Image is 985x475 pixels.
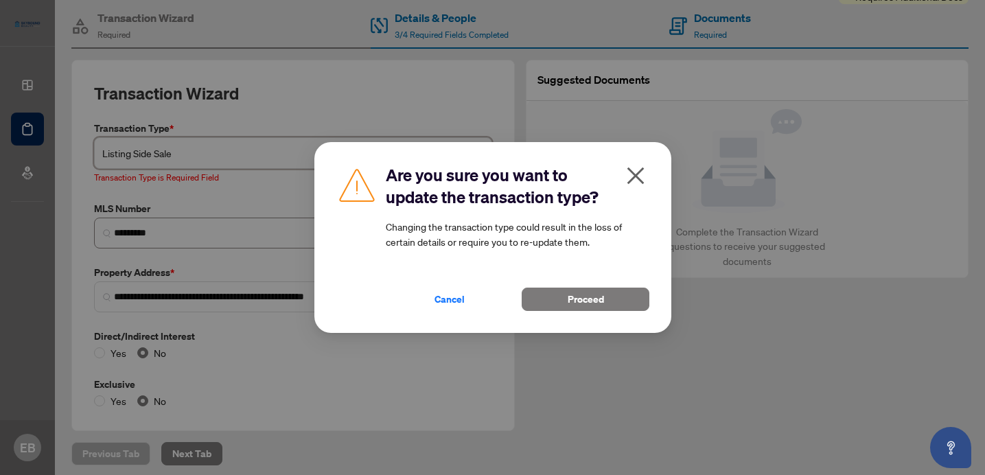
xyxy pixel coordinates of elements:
button: Open asap [930,427,971,468]
span: Proceed [567,288,603,310]
article: Changing the transaction type could result in the loss of certain details or require you to re-up... [386,219,649,249]
h2: Are you sure you want to update the transaction type? [386,164,649,208]
span: Cancel [434,288,465,310]
img: Caution Img [336,164,378,205]
button: Cancel [386,288,513,311]
button: Proceed [522,288,649,311]
span: close [625,165,647,187]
